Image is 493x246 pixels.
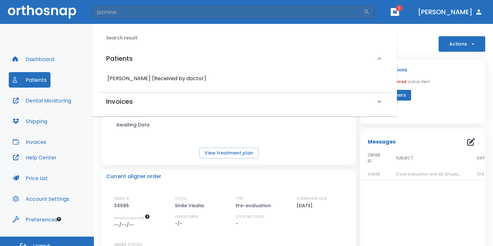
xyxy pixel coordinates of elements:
p: Smile Visalia [175,202,206,209]
p: STEPS INCLUDED [236,214,263,220]
button: [PERSON_NAME] [415,6,485,18]
span: 1 [396,5,402,11]
h6: Patients [106,53,133,64]
p: SUBMISSION DATE [297,196,327,202]
p: You have action item [366,79,430,85]
p: Awaiting Data [116,121,174,129]
img: Orthosnap [8,5,76,18]
button: Patients [9,72,50,88]
span: The date will be available after approving treatment plan [114,216,150,220]
button: Shipping [9,113,51,129]
p: TYPE [236,196,243,202]
button: View treatment plan [199,148,258,158]
div: Invoices [98,92,391,111]
button: Price List [9,170,52,186]
button: Invoices [9,134,50,150]
div: Tooltip anchor [56,216,62,222]
span: ORDER ID [368,152,380,164]
h6: Invoices [106,96,133,107]
span: [DATE] [477,171,491,177]
button: Help Center [9,150,61,165]
p: OFFICE [175,196,186,202]
button: Dashboard [9,51,58,67]
button: Dental Monitoring [9,93,75,108]
p: Current aligner order [106,173,161,180]
div: Patients [98,47,391,70]
input: Search by Patient Name or Case # [93,5,364,18]
button: Account Settings [9,191,73,207]
span: 34686 [368,171,380,177]
span: DATE [477,155,487,161]
h6: Search result [106,35,391,42]
h6: [PERSON_NAME] (Received by doctor) [107,74,382,83]
p: --/--/-- [114,221,136,229]
p: ORDER ID [114,196,129,202]
p: UPPER/LOWER [175,214,198,220]
p: Messages [368,138,396,146]
span: SUBJECT [396,155,413,161]
button: Preferences [9,212,61,227]
span: Case Evaluation and 3D Simulation Ready [396,171,479,177]
button: Actions [439,36,485,52]
p: - [236,220,238,228]
p: Pre-evaluation [236,202,273,209]
p: -/- [175,220,185,228]
p: 34686 [114,202,131,209]
p: [DATE] [297,202,315,209]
